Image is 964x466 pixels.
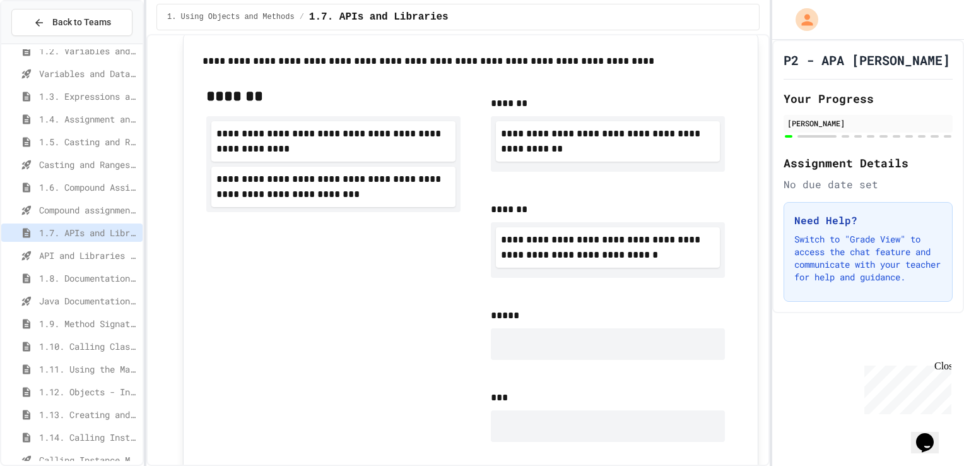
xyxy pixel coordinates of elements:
h2: Assignment Details [784,154,953,172]
span: 1.4. Assignment and Input [39,112,138,126]
span: 1.8. Documentation with Comments and Preconditions [39,272,138,285]
span: 1.7. APIs and Libraries [309,9,449,25]
p: Switch to "Grade View" to access the chat feature and communicate with your teacher for help and ... [794,233,942,284]
span: 1.9. Method Signatures [39,317,138,330]
span: Java Documentation with Comments - Topic 1.8 [39,294,138,308]
span: 1.11. Using the Math Class [39,362,138,376]
span: 1.12. Objects - Instances of Classes [39,385,138,398]
span: Variables and Data Types - Quiz [39,67,138,80]
span: Casting and Ranges of variables - Quiz [39,158,138,171]
span: 1.3. Expressions and Output [New] [39,90,138,103]
button: Back to Teams [11,9,132,36]
span: 1.13. Creating and Initializing Objects: Constructors [39,408,138,421]
span: / [300,12,304,22]
h2: Your Progress [784,90,953,107]
span: 1.14. Calling Instance Methods [39,431,138,444]
span: 1.10. Calling Class Methods [39,340,138,353]
span: 1.6. Compound Assignment Operators [39,181,138,194]
h3: Need Help? [794,213,942,228]
span: API and Libraries - Topic 1.7 [39,249,138,262]
iframe: chat widget [911,415,951,453]
span: Back to Teams [52,16,111,29]
div: No due date set [784,177,953,192]
div: My Account [782,5,821,34]
span: 1.7. APIs and Libraries [39,226,138,239]
span: 1.2. Variables and Data Types [39,44,138,57]
div: Chat with us now!Close [5,5,87,80]
span: 1. Using Objects and Methods [167,12,295,22]
h1: P2 - APA [PERSON_NAME] [784,51,950,69]
span: Compound assignment operators - Quiz [39,203,138,217]
iframe: chat widget [859,361,951,414]
div: [PERSON_NAME] [787,117,949,129]
span: 1.5. Casting and Ranges of Values [39,135,138,148]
